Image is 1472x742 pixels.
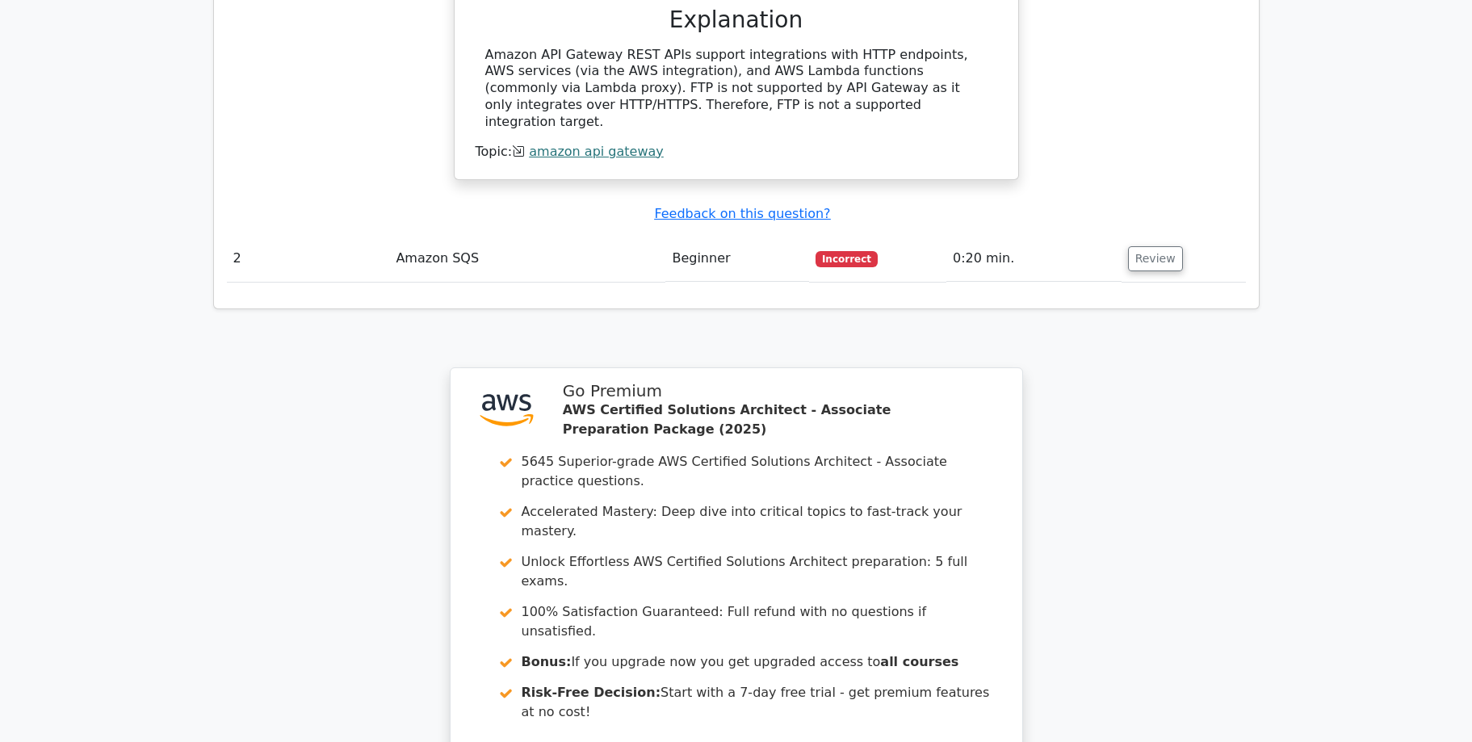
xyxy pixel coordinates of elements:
[529,144,664,159] a: amazon api gateway
[946,236,1122,282] td: 0:20 min.
[816,251,878,267] span: Incorrect
[485,6,988,34] h3: Explanation
[485,47,988,131] div: Amazon API Gateway REST APIs support integrations with HTTP endpoints, AWS services (via the AWS ...
[665,236,809,282] td: Beginner
[389,236,665,282] td: Amazon SQS
[654,206,830,221] a: Feedback on this question?
[476,144,997,161] div: Topic:
[227,236,390,282] td: 2
[1128,246,1183,271] button: Review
